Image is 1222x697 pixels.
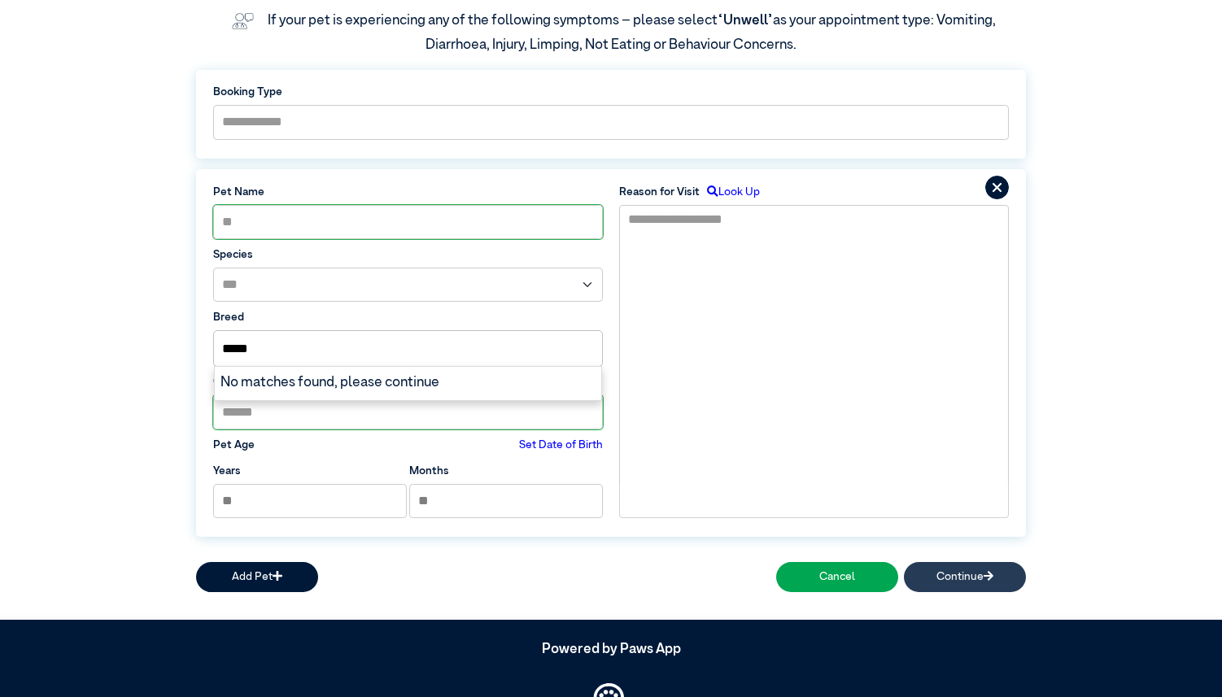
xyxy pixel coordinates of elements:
[226,7,260,35] img: vet
[776,562,898,592] button: Cancel
[213,437,255,453] label: Pet Age
[213,184,603,200] label: Pet Name
[213,246,603,263] label: Species
[268,14,998,52] label: If your pet is experiencing any of the following symptoms – please select as your appointment typ...
[519,437,603,453] label: Set Date of Birth
[700,184,760,200] label: Look Up
[409,463,449,479] label: Months
[213,84,1009,100] label: Booking Type
[213,463,241,479] label: Years
[215,367,601,400] div: No matches found, please continue
[904,562,1026,592] button: Continue
[196,642,1026,658] h5: Powered by Paws App
[619,184,700,200] label: Reason for Visit
[213,309,603,325] label: Breed
[718,14,773,28] span: “Unwell”
[196,562,318,592] button: Add Pet
[213,373,603,390] label: Colour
